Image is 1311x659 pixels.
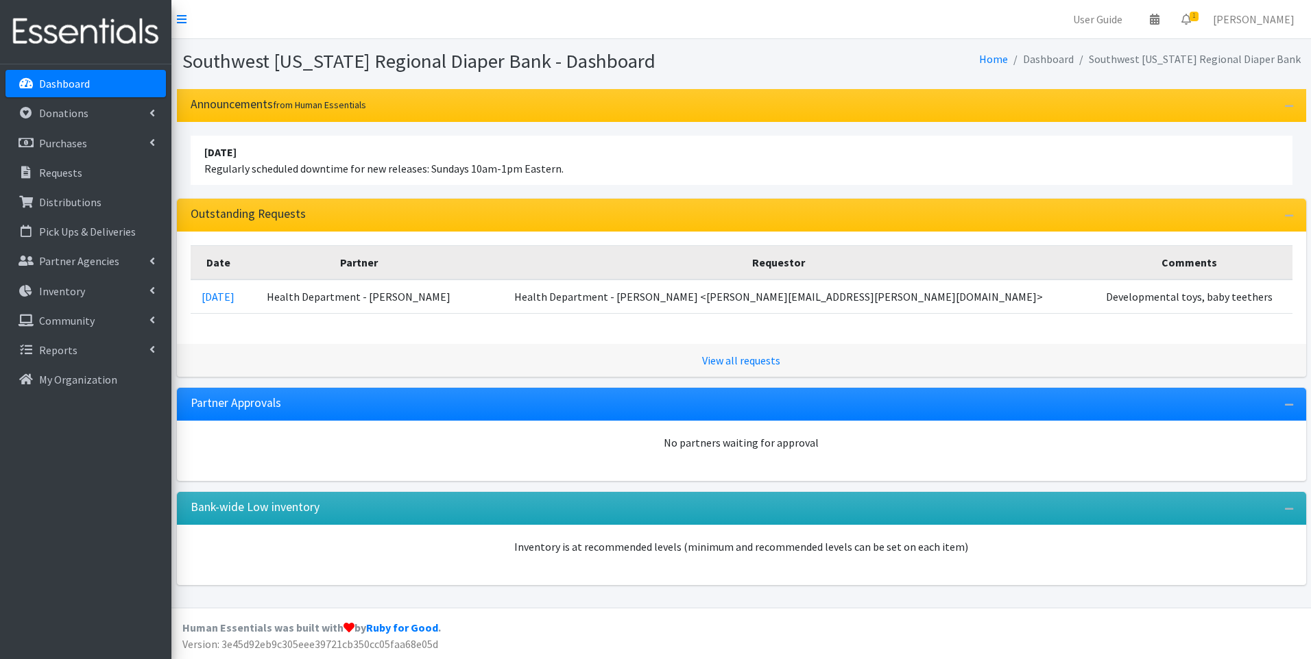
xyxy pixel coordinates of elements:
[246,245,472,279] th: Partner
[1008,49,1074,69] li: Dashboard
[5,9,166,55] img: HumanEssentials
[191,500,320,514] h3: Bank-wide Low inventory
[39,166,82,179] p: Requests
[39,195,101,209] p: Distributions
[472,279,1086,314] td: Health Department - [PERSON_NAME] <[PERSON_NAME][EMAIL_ADDRESS][PERSON_NAME][DOMAIN_NAME]>
[5,159,166,186] a: Requests
[366,621,438,634] a: Ruby for Good
[1190,12,1199,21] span: 1
[191,136,1292,185] li: Regularly scheduled downtime for new releases: Sundays 10am-1pm Eastern.
[979,52,1008,66] a: Home
[39,77,90,90] p: Dashboard
[1202,5,1306,33] a: [PERSON_NAME]
[182,621,441,634] strong: Human Essentials was built with by .
[1086,245,1292,279] th: Comments
[5,218,166,245] a: Pick Ups & Deliveries
[182,49,736,73] h1: Southwest [US_STATE] Regional Diaper Bank - Dashboard
[204,145,237,159] strong: [DATE]
[191,97,366,112] h3: Announcements
[1074,49,1301,69] li: Southwest [US_STATE] Regional Diaper Bank
[39,314,95,327] p: Community
[191,207,306,221] h3: Outstanding Requests
[5,129,166,157] a: Purchases
[1170,5,1202,33] a: 1
[191,434,1292,451] div: No partners waiting for approval
[5,99,166,127] a: Donations
[1062,5,1133,33] a: User Guide
[702,353,780,367] a: View all requests
[5,366,166,393] a: My Organization
[39,136,87,150] p: Purchases
[5,188,166,216] a: Distributions
[182,637,438,651] span: Version: 3e45d92eb9c305eee39721cb350cc05faa68e05d
[191,538,1292,555] p: Inventory is at recommended levels (minimum and recommended levels can be set on each item)
[191,396,281,410] h3: Partner Approvals
[5,307,166,334] a: Community
[1086,279,1292,314] td: Developmental toys, baby teethers
[246,279,472,314] td: Health Department - [PERSON_NAME]
[5,336,166,364] a: Reports
[39,343,77,357] p: Reports
[39,254,119,268] p: Partner Agencies
[191,245,246,279] th: Date
[202,290,234,303] a: [DATE]
[5,247,166,275] a: Partner Agencies
[39,225,136,238] p: Pick Ups & Deliveries
[39,373,117,386] p: My Organization
[39,284,85,298] p: Inventory
[39,106,88,120] p: Donations
[472,245,1086,279] th: Requestor
[273,99,366,111] small: from Human Essentials
[5,277,166,305] a: Inventory
[5,70,166,97] a: Dashboard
